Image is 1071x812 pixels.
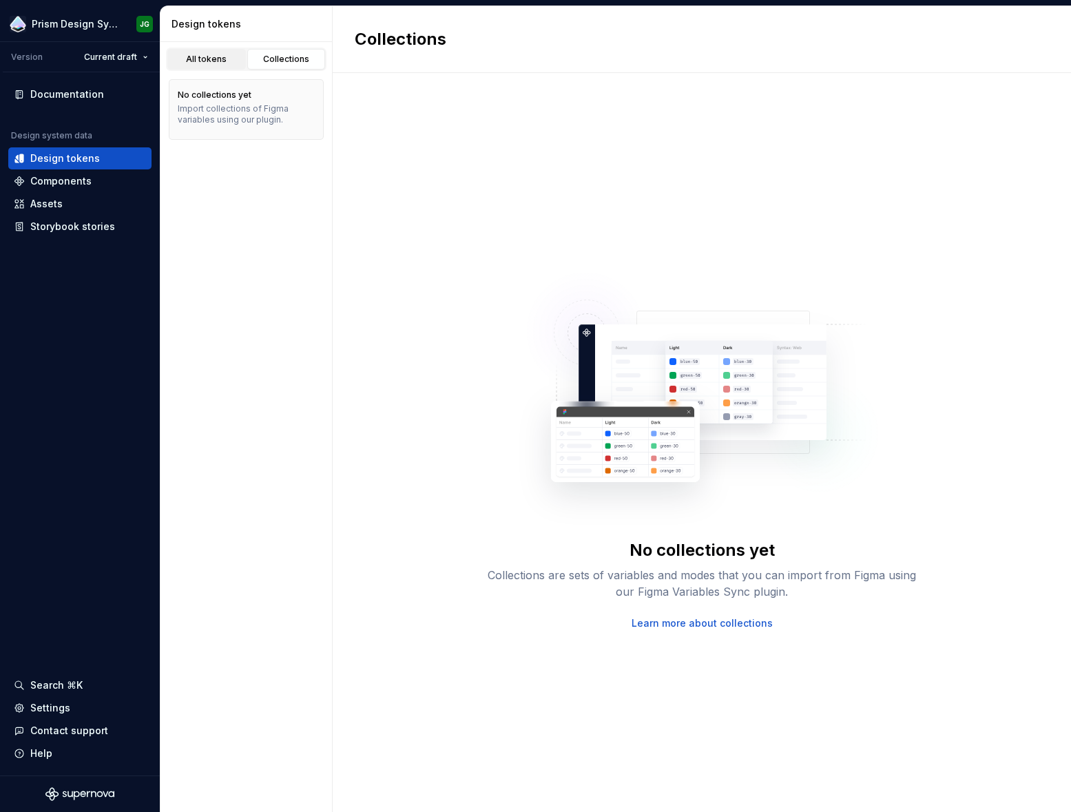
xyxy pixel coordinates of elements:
[630,539,775,561] div: No collections yet
[632,616,773,630] a: Learn more about collections
[8,147,152,169] a: Design tokens
[8,742,152,764] button: Help
[8,193,152,215] a: Assets
[140,19,149,30] div: JG
[30,152,100,165] div: Design tokens
[30,174,92,188] div: Components
[10,16,26,32] img: 106765b7-6fc4-4b5d-8be0-32f944830029.png
[8,170,152,192] a: Components
[30,701,70,715] div: Settings
[78,48,154,67] button: Current draft
[8,674,152,696] button: Search ⌘K
[30,87,104,101] div: Documentation
[30,678,83,692] div: Search ⌘K
[481,567,922,600] div: Collections are sets of variables and modes that you can import from Figma using our Figma Variab...
[8,697,152,719] a: Settings
[30,220,115,233] div: Storybook stories
[178,103,315,125] div: Import collections of Figma variables using our plugin.
[178,90,251,101] div: No collections yet
[45,787,114,801] svg: Supernova Logo
[252,54,321,65] div: Collections
[32,17,120,31] div: Prism Design System
[8,83,152,105] a: Documentation
[30,197,63,211] div: Assets
[8,216,152,238] a: Storybook stories
[3,9,157,39] button: Prism Design SystemJG
[171,17,326,31] div: Design tokens
[30,724,108,738] div: Contact support
[355,28,446,50] h2: Collections
[30,747,52,760] div: Help
[8,720,152,742] button: Contact support
[11,52,43,63] div: Version
[172,54,241,65] div: All tokens
[84,52,137,63] span: Current draft
[11,130,92,141] div: Design system data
